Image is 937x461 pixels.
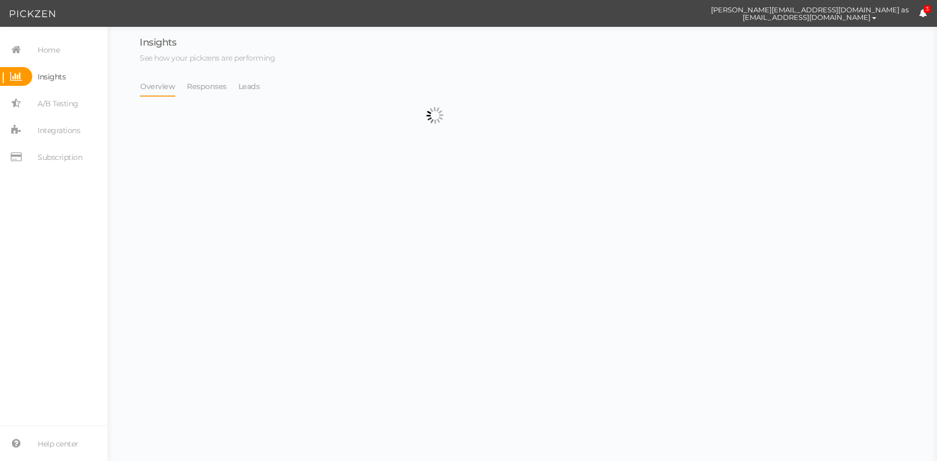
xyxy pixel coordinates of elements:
[10,8,55,20] img: Pickzen logo
[38,95,78,112] span: A/B Testing
[38,68,66,85] span: Insights
[426,107,444,124] img: spinnerbig.gif
[186,76,227,97] a: Responses
[140,76,186,97] li: Overview
[238,76,271,97] li: Leads
[140,36,176,48] span: Insights
[38,41,60,58] span: Home
[238,76,260,97] a: Leads
[682,4,701,23] img: cd8312e7a6b0c0157f3589280924bf3e
[38,149,82,166] span: Subscription
[38,435,78,452] span: Help center
[38,122,80,139] span: Integrations
[711,6,909,13] span: [PERSON_NAME][EMAIL_ADDRESS][DOMAIN_NAME] as
[140,53,275,63] span: See how your pickzens are performing
[743,13,870,21] span: [EMAIL_ADDRESS][DOMAIN_NAME]
[924,5,931,13] span: 3
[701,1,919,26] button: [PERSON_NAME][EMAIL_ADDRESS][DOMAIN_NAME] as [EMAIL_ADDRESS][DOMAIN_NAME]
[140,76,176,97] a: Overview
[186,76,238,97] li: Responses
